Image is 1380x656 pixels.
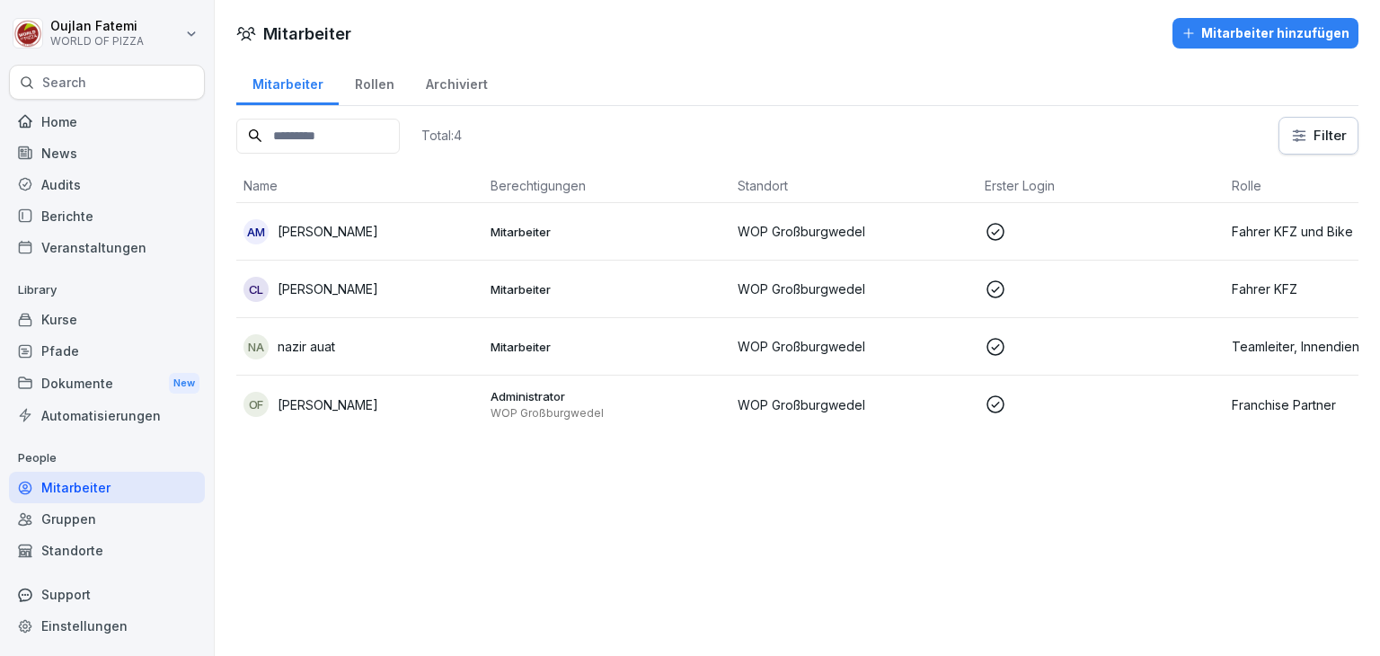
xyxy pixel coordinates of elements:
a: Pfade [9,335,205,367]
p: People [9,444,205,473]
p: WOP Großburgwedel [738,222,970,241]
a: Gruppen [9,503,205,535]
div: New [169,373,199,394]
p: nazir auat [278,337,335,356]
div: CL [243,277,269,302]
a: Audits [9,169,205,200]
p: WOP Großburgwedel [738,279,970,298]
p: Total: 4 [421,127,462,144]
a: Automatisierungen [9,400,205,431]
div: Support [9,579,205,610]
a: News [9,137,205,169]
p: WORLD OF PIZZA [50,35,144,48]
p: WOP Großburgwedel [738,337,970,356]
button: Mitarbeiter hinzufügen [1172,18,1358,49]
a: Home [9,106,205,137]
div: Dokumente [9,367,205,400]
th: Erster Login [977,169,1225,203]
a: Kurse [9,304,205,335]
div: Filter [1290,127,1347,145]
a: Rollen [339,59,410,105]
button: Filter [1279,118,1358,154]
div: OF [243,392,269,417]
p: [PERSON_NAME] [278,222,378,241]
p: [PERSON_NAME] [278,279,378,298]
h1: Mitarbeiter [263,22,351,46]
div: Mitarbeiter hinzufügen [1181,23,1349,43]
p: Mitarbeiter [491,224,723,240]
div: AM [243,219,269,244]
a: Mitarbeiter [236,59,339,105]
div: na [243,334,269,359]
p: [PERSON_NAME] [278,395,378,414]
th: Berechtigungen [483,169,730,203]
p: Library [9,276,205,305]
p: Search [42,74,86,92]
a: Einstellungen [9,610,205,642]
p: WOP Großburgwedel [738,395,970,414]
p: Administrator [491,388,723,404]
a: DokumenteNew [9,367,205,400]
a: Veranstaltungen [9,232,205,263]
p: Oujlan Fatemi [50,19,144,34]
p: Mitarbeiter [491,339,723,355]
a: Standorte [9,535,205,566]
th: Standort [730,169,977,203]
th: Name [236,169,483,203]
p: WOP Großburgwedel [491,406,723,421]
a: Archiviert [410,59,503,105]
a: Berichte [9,200,205,232]
a: Mitarbeiter [9,472,205,503]
p: Mitarbeiter [491,281,723,297]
